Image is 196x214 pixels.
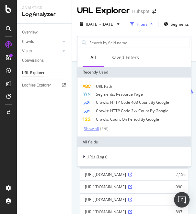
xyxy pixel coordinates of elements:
button: [DATE] - [DATE] [77,19,122,29]
div: Crawls [22,38,34,45]
div: URL Explorer [77,5,130,16]
span: Crawls: HTTP Code 403 Count By Google [96,99,169,105]
a: Visits [22,48,61,55]
div: Show all [84,126,99,131]
a: Logfiles Explorer [22,82,67,89]
span: Crawls: HTTP Code 2xx Count By Google [96,108,168,113]
div: Open Intercom Messenger [174,192,190,207]
div: [URL][DOMAIN_NAME] [85,197,166,202]
button: Segments [161,19,191,29]
div: Visits [22,48,32,55]
div: ( 5 / 6 ) [99,126,109,131]
div: All fields [77,137,191,147]
a: Overview [22,29,67,36]
span: Crawls: Count On Period By Google [96,116,159,122]
div: Conversions [22,57,44,64]
button: Filters [128,19,156,29]
div: Saved Filters [111,54,139,61]
input: Search by field name [89,38,189,47]
div: Logfiles Explorer [22,82,51,89]
div: arrow-right-arrow-left [152,9,156,14]
div: Recently Used [77,67,191,77]
div: Analytics [22,5,66,11]
span: Segments: Resource Page [96,91,143,97]
span: [DATE] - [DATE] [86,21,114,27]
div: LogAnalyzer [22,11,66,18]
div: URL Explorer [22,70,44,76]
a: Crawls [22,38,61,45]
div: [URL][DOMAIN_NAME] [85,184,166,190]
span: URL Path [96,84,112,89]
a: URL Explorer [22,70,67,76]
a: Conversions [22,57,67,64]
span: URLs (Logs) [86,154,108,159]
div: [URL][DOMAIN_NAME] [85,172,166,177]
div: Hubspot [132,8,150,15]
div: All [90,54,96,61]
div: Filters [137,21,148,27]
span: Segments [171,21,189,27]
div: Overview [22,29,38,36]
